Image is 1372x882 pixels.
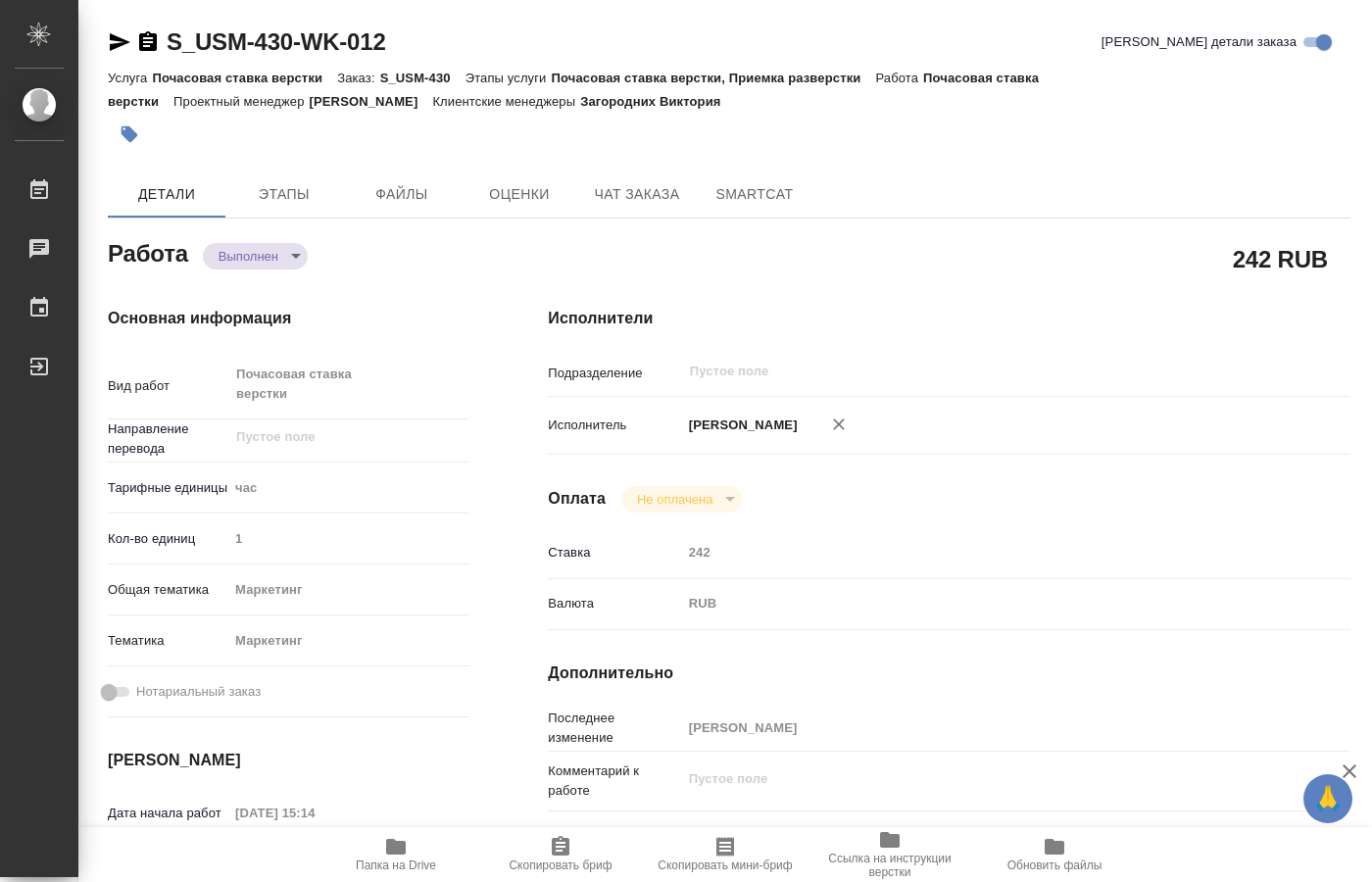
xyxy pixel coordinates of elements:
[108,580,228,600] p: Общая тематика
[1311,778,1345,819] span: 🙏
[173,94,309,109] p: Проектный менеджер
[688,360,1238,383] input: Пустое поле
[472,182,566,207] span: Оценки
[509,858,612,872] span: Скопировать бриф
[548,661,1350,685] h4: Дополнительно
[682,713,1284,742] input: Пустое поле
[580,94,735,109] p: Загородних Виктория
[108,804,228,823] p: Дата начала работ
[337,71,379,85] p: Заказ:
[548,416,681,435] p: Исполнитель
[108,419,228,459] p: Направление перевода
[228,471,469,505] div: час
[310,94,433,109] p: [PERSON_NAME]
[108,749,469,772] h4: [PERSON_NAME]
[548,487,606,511] h4: Оплата
[682,587,1284,620] div: RUB
[380,71,465,85] p: S_USM-430
[203,243,308,269] div: Выполнен
[478,827,643,882] button: Скопировать бриф
[682,538,1284,566] input: Пустое поле
[228,624,469,658] div: Маркетинг
[817,403,860,446] button: Удалить исполнителя
[548,307,1350,330] h4: Исполнители
[314,827,478,882] button: Папка на Drive
[1233,242,1328,275] h2: 242 RUB
[682,416,798,435] p: [PERSON_NAME]
[228,573,469,607] div: Маркетинг
[108,631,228,651] p: Тематика
[108,529,228,549] p: Кол-во единиц
[108,30,131,54] button: Скопировать ссылку для ЯМессенджера
[1007,858,1102,872] span: Обновить файлы
[355,182,449,207] span: Файлы
[819,852,960,879] span: Ссылка на инструкции верстки
[120,182,214,207] span: Детали
[136,30,160,54] button: Скопировать ссылку
[658,858,792,872] span: Скопировать мини-бриф
[108,71,152,85] p: Услуга
[1303,774,1352,823] button: 🙏
[548,594,681,613] p: Валюта
[875,71,923,85] p: Работа
[167,28,386,55] a: S_USM-430-WK-012
[136,682,261,702] span: Нотариальный заказ
[548,761,681,801] p: Комментарий к работе
[548,709,681,748] p: Последнее изменение
[465,71,552,85] p: Этапы услуги
[1102,32,1297,52] span: [PERSON_NAME] детали заказа
[234,425,423,449] input: Пустое поле
[228,799,400,827] input: Пустое поле
[590,182,684,207] span: Чат заказа
[432,94,580,109] p: Клиентские менеджеры
[631,491,718,508] button: Не оплачена
[551,71,875,85] p: Почасовая ставка верстки, Приемка разверстки
[643,827,808,882] button: Скопировать мини-бриф
[548,543,681,563] p: Ставка
[108,113,151,156] button: Добавить тэг
[108,234,188,269] h2: Работа
[228,524,469,553] input: Пустое поле
[108,307,469,330] h4: Основная информация
[213,248,284,265] button: Выполнен
[708,182,802,207] span: SmartCat
[108,478,228,498] p: Тарифные единицы
[237,182,331,207] span: Этапы
[621,486,742,513] div: Выполнен
[108,376,228,396] p: Вид работ
[548,364,681,383] p: Подразделение
[152,71,337,85] p: Почасовая ставка верстки
[808,827,972,882] button: Ссылка на инструкции верстки
[356,858,436,872] span: Папка на Drive
[972,827,1137,882] button: Обновить файлы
